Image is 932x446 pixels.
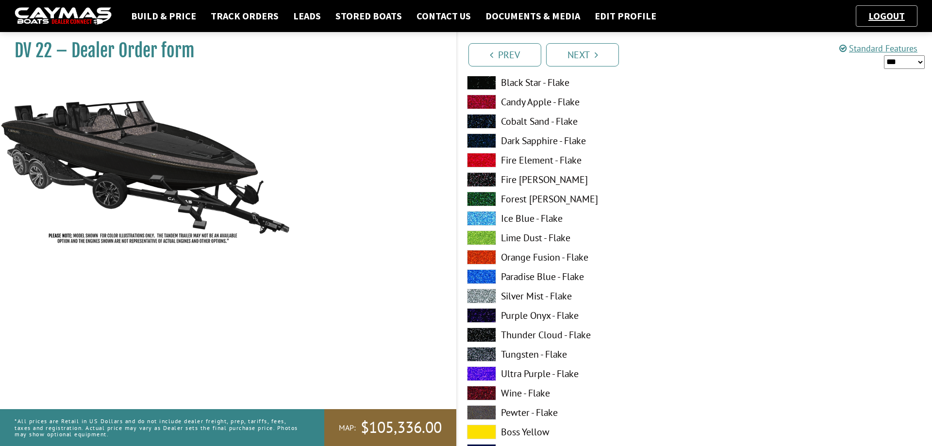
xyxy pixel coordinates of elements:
[467,153,685,167] label: Fire Element - Flake
[546,43,619,66] a: Next
[467,75,685,90] label: Black Star - Flake
[467,172,685,187] label: Fire [PERSON_NAME]
[15,40,432,62] h1: DV 22 – Dealer Order form
[467,405,685,420] label: Pewter - Flake
[467,347,685,362] label: Tungsten - Flake
[361,417,442,438] span: $105,336.00
[331,10,407,22] a: Stored Boats
[206,10,283,22] a: Track Orders
[468,43,541,66] a: Prev
[467,192,685,206] label: Forest [PERSON_NAME]
[467,133,685,148] label: Dark Sapphire - Flake
[467,95,685,109] label: Candy Apple - Flake
[481,10,585,22] a: Documents & Media
[467,250,685,264] label: Orange Fusion - Flake
[467,386,685,400] label: Wine - Flake
[467,289,685,303] label: Silver Mist - Flake
[467,308,685,323] label: Purple Onyx - Flake
[590,10,661,22] a: Edit Profile
[339,423,356,433] span: MAP:
[467,114,685,129] label: Cobalt Sand - Flake
[288,10,326,22] a: Leads
[864,10,910,22] a: Logout
[467,269,685,284] label: Paradise Blue - Flake
[839,43,917,54] a: Standard Features
[15,7,112,25] img: caymas-dealer-connect-2ed40d3bc7270c1d8d7ffb4b79bf05adc795679939227970def78ec6f6c03838.gif
[126,10,201,22] a: Build & Price
[466,42,932,66] ul: Pagination
[467,366,685,381] label: Ultra Purple - Flake
[467,231,685,245] label: Lime Dust - Flake
[15,413,302,442] p: *All prices are Retail in US Dollars and do not include dealer freight, prep, tariffs, fees, taxe...
[467,425,685,439] label: Boss Yellow
[467,211,685,226] label: Ice Blue - Flake
[324,409,456,446] a: MAP:$105,336.00
[467,328,685,342] label: Thunder Cloud - Flake
[412,10,476,22] a: Contact Us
